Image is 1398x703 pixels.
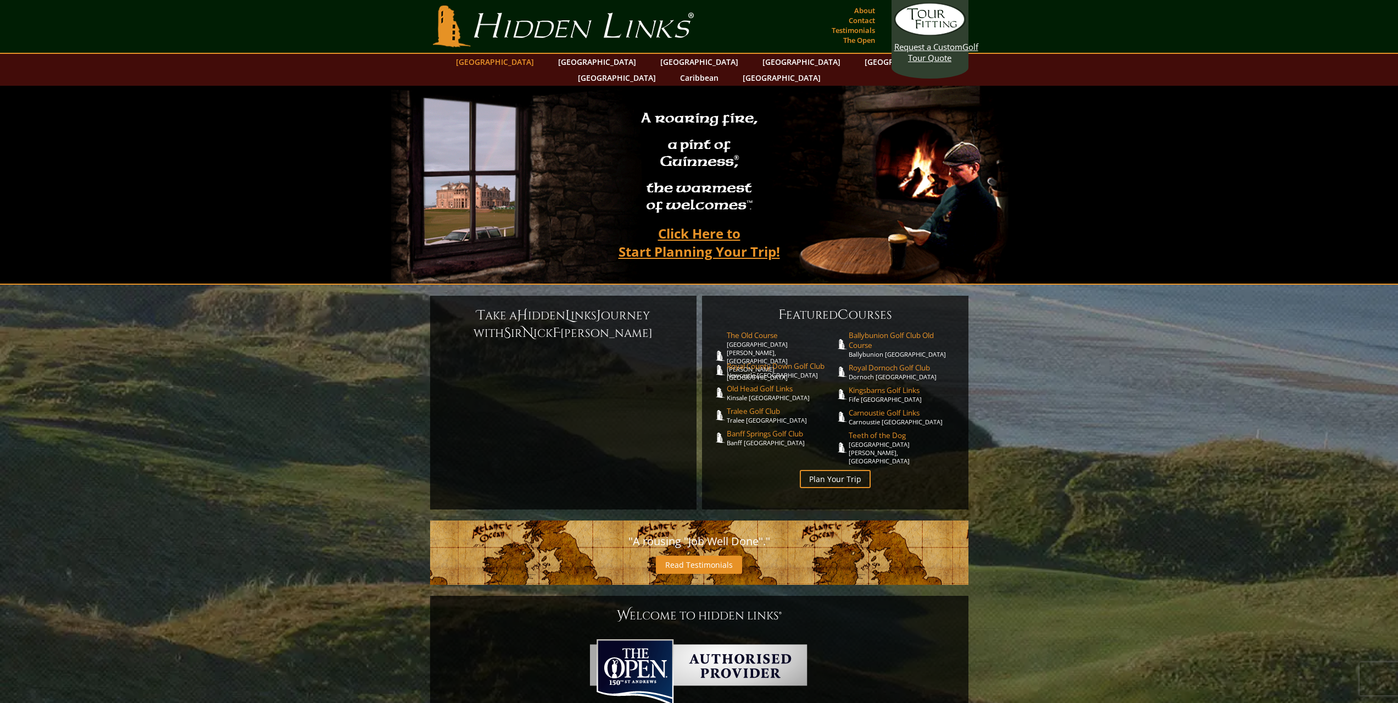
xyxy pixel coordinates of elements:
span: Banff Springs Golf Club [727,429,836,439]
span: F [553,324,560,342]
span: Ballybunion Golf Club Old Course [849,330,957,350]
span: Request a Custom [894,41,962,52]
a: [GEOGRAPHIC_DATA] [450,54,539,70]
h6: eatured ourses [713,306,957,324]
a: Testimonials [829,23,878,38]
a: Kingsbarns Golf LinksFife [GEOGRAPHIC_DATA] [849,385,957,403]
span: F [778,306,786,324]
a: Read Testimonials [656,556,742,574]
a: [GEOGRAPHIC_DATA] [655,54,744,70]
span: J [597,307,601,324]
h1: Welcome To Hidden Links® [441,607,957,624]
a: Caribbean [675,70,724,86]
span: Kingsbarns Golf Links [849,385,957,395]
a: [GEOGRAPHIC_DATA] [553,54,642,70]
a: Banff Springs Golf ClubBanff [GEOGRAPHIC_DATA] [727,429,836,447]
a: Contact [846,13,878,28]
span: Teeth of the Dog [849,430,957,440]
a: The Open [840,32,878,48]
a: Royal Dornoch Golf ClubDornoch [GEOGRAPHIC_DATA] [849,363,957,381]
a: Royal County Down Golf ClubNewcastle [GEOGRAPHIC_DATA] [727,361,836,379]
h6: ake a idden inks ourney with ir ick [PERSON_NAME] [441,307,686,342]
span: H [517,307,528,324]
span: T [477,307,485,324]
a: [GEOGRAPHIC_DATA] [737,70,826,86]
a: Tralee Golf ClubTralee [GEOGRAPHIC_DATA] [727,406,836,424]
a: The Old Course[GEOGRAPHIC_DATA][PERSON_NAME], [GEOGRAPHIC_DATA][PERSON_NAME] [GEOGRAPHIC_DATA] [727,330,836,381]
span: Royal County Down Golf Club [727,361,836,371]
span: C [838,306,849,324]
a: About [851,3,878,18]
a: Carnoustie Golf LinksCarnoustie [GEOGRAPHIC_DATA] [849,408,957,426]
a: Old Head Golf LinksKinsale [GEOGRAPHIC_DATA] [727,384,836,402]
span: N [522,324,533,342]
a: Ballybunion Golf Club Old CourseBallybunion [GEOGRAPHIC_DATA] [849,330,957,358]
span: L [565,307,571,324]
a: [GEOGRAPHIC_DATA] [859,54,948,70]
a: [GEOGRAPHIC_DATA] [757,54,846,70]
h2: A roaring fire, a pint of Guinness , the warmest of welcomes™. [634,105,765,220]
a: Request a CustomGolf Tour Quote [894,3,966,63]
span: Old Head Golf Links [727,384,836,394]
a: Click Here toStart Planning Your Trip! [608,220,791,264]
span: Carnoustie Golf Links [849,408,957,418]
a: Plan Your Trip [800,470,871,488]
span: Royal Dornoch Golf Club [849,363,957,373]
p: "A rousing "Job Well Done"." [441,532,957,551]
span: Tralee Golf Club [727,406,836,416]
a: Teeth of the Dog[GEOGRAPHIC_DATA][PERSON_NAME], [GEOGRAPHIC_DATA] [849,430,957,465]
span: S [504,324,511,342]
span: The Old Course [727,330,836,340]
a: [GEOGRAPHIC_DATA] [572,70,661,86]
